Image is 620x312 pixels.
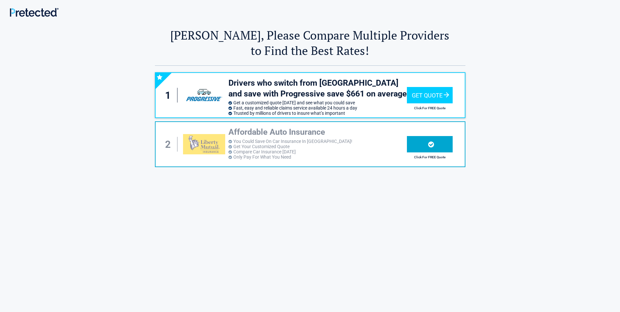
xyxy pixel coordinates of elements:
h2: [PERSON_NAME], Please Compare Multiple Providers to Find the Best Rates! [155,27,465,58]
h2: Click For FREE Quote [407,106,453,110]
li: Compare Car Insurance [DATE] [228,149,407,154]
li: Fast, easy and reliable claims service available 24 hours a day [228,105,407,111]
li: Get Your Customized Quote [228,144,407,149]
h2: Click For FREE Quote [407,155,453,159]
li: Only Pay For What You Need [228,154,407,160]
li: You Could Save On Car Insurance In [GEOGRAPHIC_DATA]! [228,139,407,144]
img: libertymutual's logo [183,134,225,154]
h3: Drivers who switch from [GEOGRAPHIC_DATA] and save with Progressive save $661 on average [228,78,407,99]
h3: Affordable Auto Insurance [228,127,407,138]
li: Trusted by millions of drivers to insure what’s important [228,111,407,116]
div: 1 [162,88,178,103]
img: progressive's logo [183,85,225,105]
div: Get Quote [407,87,453,103]
div: 2 [162,137,178,152]
img: Main Logo [10,8,59,17]
li: Get a customized quote [DATE] and see what you could save [228,100,407,105]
